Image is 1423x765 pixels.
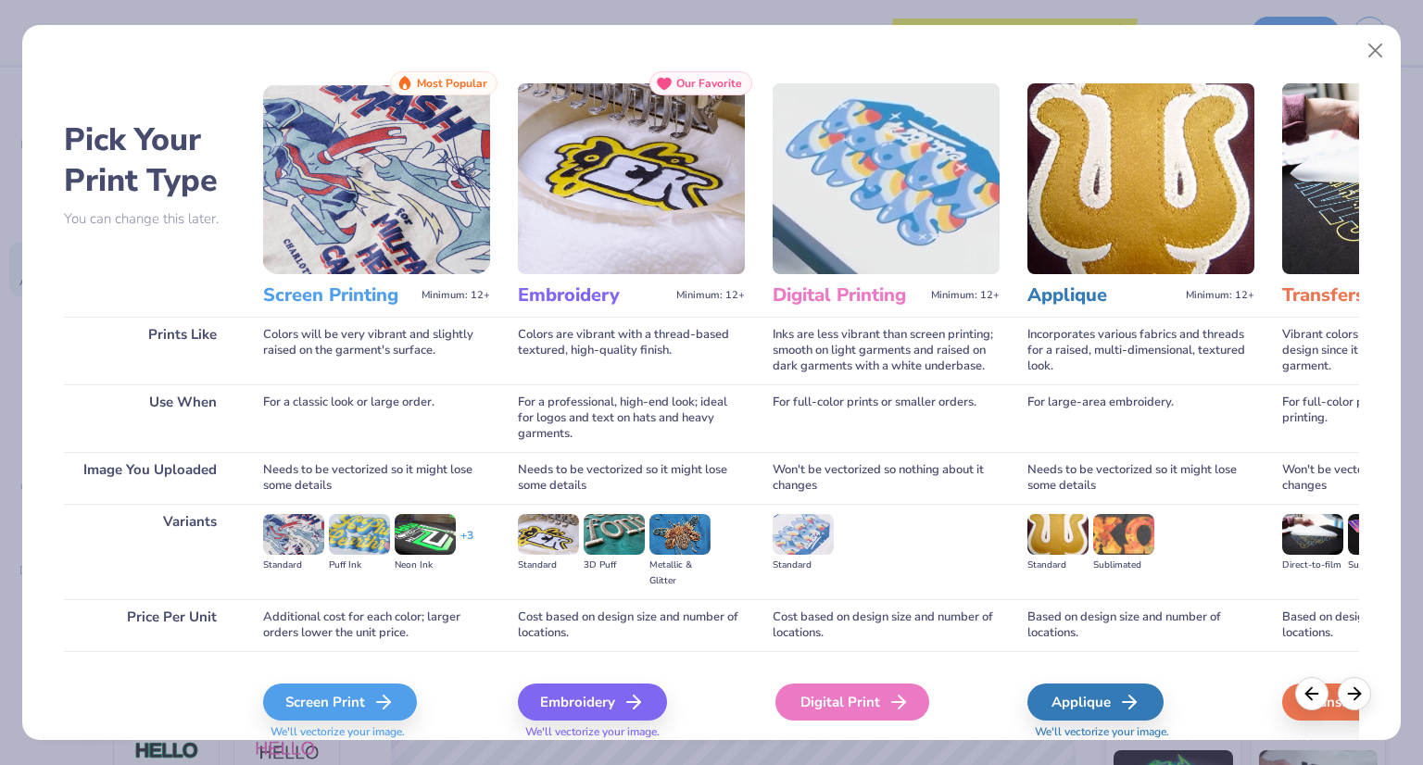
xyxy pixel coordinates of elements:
div: Direct-to-film [1282,558,1343,573]
img: Standard [1027,514,1089,555]
div: Additional cost for each color; larger orders lower the unit price. [263,599,490,651]
div: Inks are less vibrant than screen printing; smooth on light garments and raised on dark garments ... [773,317,1000,384]
div: Applique [1027,683,1164,721]
div: Based on design size and number of locations. [1027,599,1254,651]
span: Minimum: 12+ [931,289,1000,302]
div: Standard [1027,558,1089,573]
h3: Digital Printing [773,283,924,307]
div: For a classic look or large order. [263,384,490,452]
div: Colors will be very vibrant and slightly raised on the garment's surface. [263,317,490,384]
div: Embroidery [518,683,667,721]
div: Screen Print [263,683,417,721]
div: Won't be vectorized so nothing about it changes [773,452,1000,504]
div: Metallic & Glitter [649,558,711,589]
div: Price Per Unit [64,599,235,651]
h3: Screen Printing [263,283,414,307]
img: Digital Printing [773,83,1000,274]
span: Minimum: 12+ [1186,289,1254,302]
img: Metallic & Glitter [649,514,711,555]
div: Needs to be vectorized so it might lose some details [263,452,490,504]
div: Puff Ink [329,558,390,573]
div: For large-area embroidery. [1027,384,1254,452]
div: Needs to be vectorized so it might lose some details [1027,452,1254,504]
img: Applique [1027,83,1254,274]
img: Supacolor [1348,514,1409,555]
img: Screen Printing [263,83,490,274]
div: Standard [263,558,324,573]
div: 3D Puff [584,558,645,573]
img: Direct-to-film [1282,514,1343,555]
p: You can change this later. [64,211,235,227]
span: We'll vectorize your image. [518,724,745,740]
span: Minimum: 12+ [422,289,490,302]
button: Close [1358,33,1393,69]
div: For a professional, high-end look; ideal for logos and text on hats and heavy garments. [518,384,745,452]
span: We'll vectorize your image. [1027,724,1254,740]
img: Puff Ink [329,514,390,555]
div: Cost based on design size and number of locations. [773,599,1000,651]
div: Transfers [1282,683,1418,721]
img: Sublimated [1093,514,1154,555]
div: Variants [64,504,235,599]
span: Most Popular [417,77,487,90]
div: Standard [518,558,579,573]
div: Neon Ink [395,558,456,573]
div: Image You Uploaded [64,452,235,504]
div: Supacolor [1348,558,1409,573]
span: We'll vectorize your image. [263,724,490,740]
div: Prints Like [64,317,235,384]
div: Incorporates various fabrics and threads for a raised, multi-dimensional, textured look. [1027,317,1254,384]
span: Minimum: 12+ [676,289,745,302]
img: Standard [773,514,834,555]
img: 3D Puff [584,514,645,555]
div: Cost based on design size and number of locations. [518,599,745,651]
img: Standard [518,514,579,555]
div: Sublimated [1093,558,1154,573]
h3: Applique [1027,283,1178,307]
div: For full-color prints or smaller orders. [773,384,1000,452]
div: + 3 [460,528,473,559]
img: Standard [263,514,324,555]
div: Digital Print [775,683,929,721]
div: Needs to be vectorized so it might lose some details [518,452,745,504]
h2: Pick Your Print Type [64,119,235,201]
img: Neon Ink [395,514,456,555]
div: Standard [773,558,834,573]
span: Our Favorite [676,77,742,90]
h3: Embroidery [518,283,669,307]
div: Use When [64,384,235,452]
img: Embroidery [518,83,745,274]
div: Colors are vibrant with a thread-based textured, high-quality finish. [518,317,745,384]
